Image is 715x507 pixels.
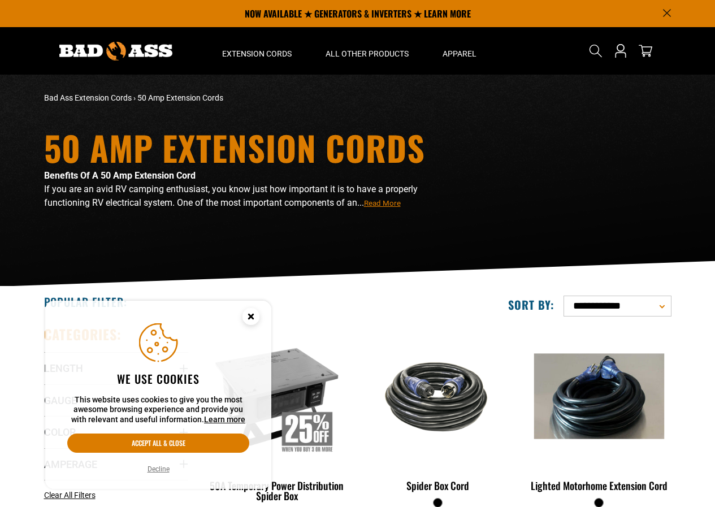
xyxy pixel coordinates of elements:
[44,489,100,501] a: Clear All Filters
[426,27,493,75] summary: Apparel
[364,199,401,207] span: Read More
[144,463,173,475] button: Decline
[44,131,457,164] h1: 50 Amp Extension Cords
[366,326,510,497] a: black Spider Box Cord
[309,27,426,75] summary: All Other Products
[326,49,409,59] span: All Other Products
[44,362,83,375] span: Length
[443,49,476,59] span: Apparel
[587,42,605,60] summary: Search
[527,480,671,491] div: Lighted Motorhome Extension Cord
[205,27,309,75] summary: Extension Cords
[44,183,457,210] p: If you are an avid RV camping enthusiast, you know just how important it is to have a properly fu...
[133,93,136,102] span: ›
[44,93,132,102] a: Bad Ass Extension Cords
[44,458,97,471] span: Amperage
[44,448,188,480] summary: Amperage
[366,480,510,491] div: Spider Box Cord
[367,353,509,440] img: black
[527,326,671,497] a: black Lighted Motorhome Extension Cord
[44,170,196,181] strong: Benefits Of A 50 Amp Extension Cord
[59,42,172,60] img: Bad Ass Extension Cords
[44,326,122,343] h2: Categories:
[67,395,249,425] p: This website uses cookies to give you the most awesome browsing experience and provide you with r...
[67,434,249,453] button: Accept all & close
[205,480,349,501] div: 50A Temporary Power Distribution Spider Box
[206,331,348,461] img: 50A Temporary Power Distribution Spider Box
[222,49,292,59] span: Extension Cords
[137,93,223,102] span: 50 Amp Extension Cords
[44,352,188,384] summary: Length
[44,92,457,104] nav: breadcrumbs
[67,371,249,386] h2: We use cookies
[44,384,188,416] summary: Gauge
[44,491,96,500] span: Clear All Filters
[204,415,245,424] a: Learn more
[44,394,77,407] span: Gauge
[508,297,554,312] label: Sort by:
[44,416,188,448] summary: Color
[45,301,271,489] aside: Cookie Consent
[44,426,76,439] span: Color
[528,354,670,439] img: black
[44,294,127,309] h2: Popular Filter:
